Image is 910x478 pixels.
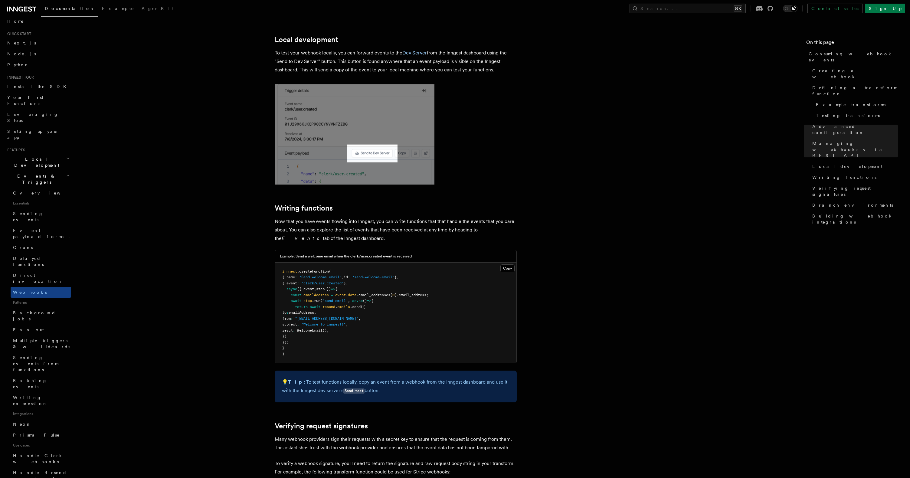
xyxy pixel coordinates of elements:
[275,49,517,74] p: To test your webhook locally, you can forward events to the from the Inngest dashboard using the ...
[13,256,44,267] span: Delayed functions
[348,299,350,303] span: ,
[102,6,134,11] span: Examples
[11,298,71,307] span: Patterns
[282,322,297,326] span: subject
[322,305,335,309] span: resend
[282,316,291,321] span: from
[291,293,301,297] span: const
[282,235,323,241] em: Events
[13,453,64,464] span: Handle Clerk webhooks
[394,275,397,279] span: }
[7,18,24,24] span: Home
[7,129,59,140] span: Setting up your app
[322,299,348,303] span: 'send-email'
[348,293,356,297] span: data
[816,113,880,119] span: Testing transforms
[293,328,295,332] span: :
[13,273,63,284] span: Direct invocation
[142,6,174,11] span: AgentKit
[13,395,47,406] span: Writing expression
[297,322,299,326] span: :
[350,305,361,309] span: .send
[783,5,797,12] button: Toggle dark mode
[289,310,314,315] span: emailAddress
[812,85,898,97] span: Defining a transform function
[11,375,71,392] a: Batching events
[5,126,71,143] a: Setting up your app
[806,48,898,65] a: Consuming webhook events
[335,293,346,297] span: event
[7,84,70,89] span: Install the SDK
[7,112,58,123] span: Leveraging Steps
[810,82,898,99] a: Defining a transform function
[297,269,329,273] span: .createFunction
[275,35,338,44] a: Local development
[500,264,515,272] button: Copy
[812,68,898,80] span: Creating a webhook
[348,275,350,279] span: :
[5,92,71,109] a: Your first Functions
[13,422,31,427] span: Neon
[286,287,297,291] span: async
[280,254,412,259] h3: Example: Send a welcome email when the clerk/user.created event is received
[282,281,297,285] span: { event
[363,299,367,303] span: ()
[810,183,898,200] a: Verifying request signatures
[5,16,71,27] a: Home
[352,299,363,303] span: async
[138,2,177,16] a: AgentKit
[810,211,898,228] a: Building webhook integrations
[295,305,308,309] span: return
[11,324,71,335] a: Fan out
[282,378,509,395] p: 💡 : To test functions locally, copy an event from a webhook from the Inngest dashboard and use it...
[11,450,71,467] a: Handle Clerk webhooks
[303,293,329,297] span: emailAddress
[11,208,71,225] a: Sending events
[11,392,71,409] a: Writing expression
[361,305,365,309] span: ({
[13,355,58,372] span: Sending events from functions
[810,138,898,161] a: Managing webhooks via REST API
[806,39,898,48] h4: On this page
[5,38,71,48] a: Next.js
[5,75,34,80] span: Inngest tour
[314,287,316,291] span: ,
[812,174,876,180] span: Writing functions
[297,328,322,332] span: WelcomeEmail
[13,378,47,389] span: Batching events
[5,48,71,59] a: Node.js
[282,346,284,350] span: }
[98,2,138,16] a: Examples
[5,173,66,185] span: Events & Triggers
[337,305,350,309] span: emails
[11,253,71,270] a: Delayed functions
[320,299,322,303] span: (
[11,188,71,198] a: Overview
[11,335,71,352] a: Multiple triggers & wildcards
[301,281,344,285] span: "clerk/user.created"
[402,50,427,56] a: Dev Server
[810,200,898,211] a: Branch environments
[13,191,75,195] span: Overview
[810,65,898,82] a: Creating a webhook
[7,62,29,67] span: Python
[282,340,289,344] span: });
[11,352,71,375] a: Sending events from functions
[807,4,863,13] a: Contact sales
[344,281,346,285] span: }
[275,435,517,452] p: Many webhook providers sign their requests with a secret key to ensure that the request is coming...
[282,352,284,356] span: )
[11,440,71,450] span: Use cases
[812,185,898,197] span: Verifying request signatures
[297,287,314,291] span: ({ event
[11,287,71,298] a: Webhooks
[327,328,329,332] span: ,
[352,275,394,279] span: "send-welcome-email"
[812,163,882,169] span: Local development
[371,299,373,303] span: {
[13,290,47,295] span: Webhooks
[346,281,348,285] span: ,
[810,121,898,138] a: Advanced configuration
[342,275,344,279] span: ,
[7,51,36,56] span: Node.js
